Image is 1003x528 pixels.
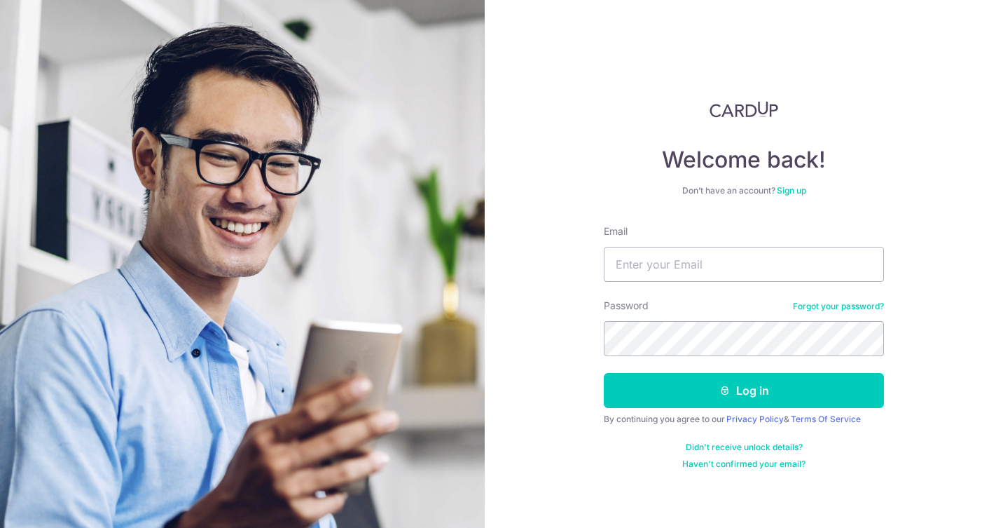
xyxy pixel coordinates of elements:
[604,247,884,282] input: Enter your Email
[686,442,803,453] a: Didn't receive unlock details?
[793,301,884,312] a: Forgot your password?
[777,185,806,196] a: Sign up
[604,185,884,196] div: Don’t have an account?
[791,414,861,424] a: Terms Of Service
[604,299,649,313] label: Password
[604,373,884,408] button: Log in
[726,414,784,424] a: Privacy Policy
[604,414,884,425] div: By continuing you agree to our &
[710,101,778,118] img: CardUp Logo
[604,224,628,238] label: Email
[682,459,805,470] a: Haven't confirmed your email?
[604,146,884,174] h4: Welcome back!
